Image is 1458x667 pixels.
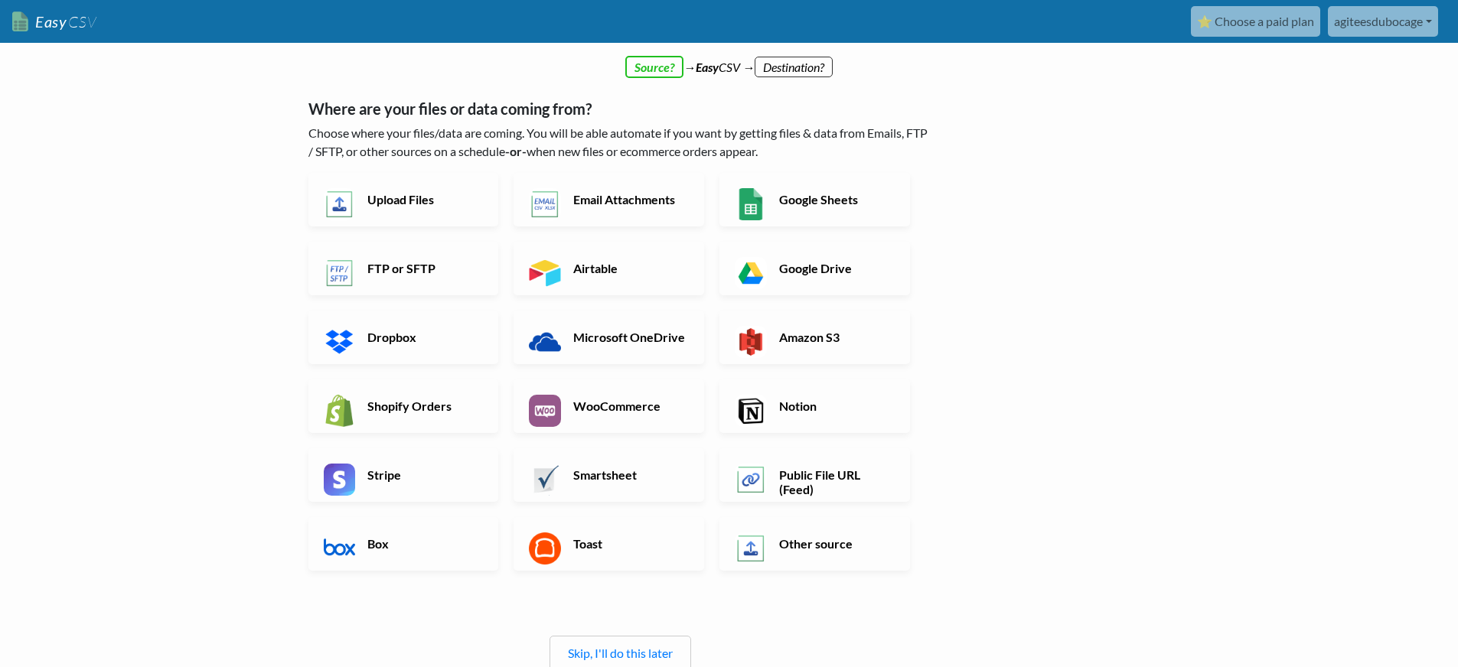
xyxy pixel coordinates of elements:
h6: Toast [569,536,690,551]
a: Google Sheets [719,173,910,226]
img: Notion App & API [735,395,767,427]
a: Stripe [308,448,499,502]
img: Other Source App & API [735,532,767,565]
a: Microsoft OneDrive [514,311,704,364]
img: Airtable App & API [529,257,561,289]
img: Smartsheet App & API [529,464,561,496]
img: Upload Files App & API [324,188,356,220]
a: agiteesdubocage [1328,6,1438,37]
h6: Notion [775,399,895,413]
a: Email Attachments [514,173,704,226]
a: Amazon S3 [719,311,910,364]
p: Choose where your files/data are coming. You will be able automate if you want by getting files &... [308,124,932,161]
h6: Google Drive [775,261,895,275]
a: Upload Files [308,173,499,226]
img: Stripe App & API [324,464,356,496]
h6: Amazon S3 [775,330,895,344]
b: -or- [505,144,527,158]
h5: Where are your files or data coming from? [308,99,932,118]
img: Microsoft OneDrive App & API [529,326,561,358]
h6: Public File URL (Feed) [775,467,895,496]
a: FTP or SFTP [308,242,499,295]
img: Google Drive App & API [735,257,767,289]
img: Public File URL App & API [735,464,767,496]
img: FTP or SFTP App & API [324,257,356,289]
a: WooCommerce [514,379,704,433]
a: Airtable [514,242,704,295]
h6: Dropbox [364,330,484,344]
h6: Upload Files [364,192,484,207]
h6: Microsoft OneDrive [569,330,690,344]
h6: Box [364,536,484,551]
img: Toast App & API [529,532,561,565]
a: Skip, I'll do this later [568,646,673,660]
img: Shopify App & API [324,395,356,427]
a: Notion [719,379,910,433]
a: Google Drive [719,242,910,295]
h6: Other source [775,536,895,551]
span: CSV [67,12,96,31]
h6: WooCommerce [569,399,690,413]
div: → CSV → [293,43,1166,76]
h6: Shopify Orders [364,399,484,413]
h6: Email Attachments [569,192,690,207]
a: Shopify Orders [308,379,499,433]
a: ⭐ Choose a paid plan [1191,6,1320,37]
a: Box [308,517,499,571]
h6: Airtable [569,261,690,275]
h6: Google Sheets [775,192,895,207]
a: Other source [719,517,910,571]
h6: FTP or SFTP [364,261,484,275]
a: Smartsheet [514,448,704,502]
h6: Stripe [364,467,484,482]
img: WooCommerce App & API [529,395,561,427]
img: Dropbox App & API [324,326,356,358]
img: Email New CSV or XLSX File App & API [529,188,561,220]
a: Toast [514,517,704,571]
a: Public File URL (Feed) [719,448,910,502]
a: Dropbox [308,311,499,364]
img: Amazon S3 App & API [735,326,767,358]
a: EasyCSV [12,6,96,37]
img: Box App & API [324,532,356,565]
img: Google Sheets App & API [735,188,767,220]
h6: Smartsheet [569,467,690,482]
